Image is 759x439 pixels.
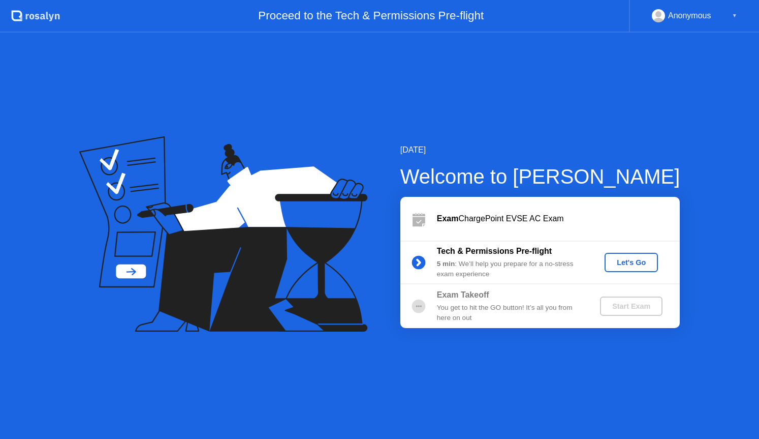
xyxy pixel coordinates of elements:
[732,9,737,22] div: ▼
[437,303,583,324] div: You get to hit the GO button! It’s all you from here on out
[600,297,662,316] button: Start Exam
[668,9,711,22] div: Anonymous
[437,290,489,299] b: Exam Takeoff
[605,253,658,272] button: Let's Go
[437,247,552,255] b: Tech & Permissions Pre-flight
[437,213,680,225] div: ChargePoint EVSE AC Exam
[437,259,583,280] div: : We’ll help you prepare for a no-stress exam experience
[400,144,680,156] div: [DATE]
[437,260,455,268] b: 5 min
[604,302,658,310] div: Start Exam
[400,161,680,192] div: Welcome to [PERSON_NAME]
[437,214,459,223] b: Exam
[609,258,654,267] div: Let's Go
